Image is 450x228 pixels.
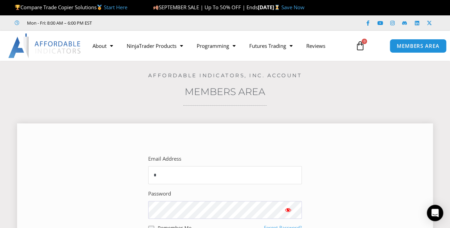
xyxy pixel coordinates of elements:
[15,5,20,10] img: 🏆
[153,5,158,10] img: 🍂
[148,72,302,79] a: Affordable Indicators, Inc. Account
[242,38,299,54] a: Futures Trading
[85,38,351,54] nav: Menu
[97,5,102,10] img: 🥇
[189,38,242,54] a: Programming
[104,4,127,11] a: Start Here
[119,38,189,54] a: NinjaTrader Products
[101,19,204,26] iframe: Customer reviews powered by Trustpilot
[345,36,375,56] a: 0
[153,4,258,11] span: SEPTEMBER SALE | Up To 50% OFF | Ends
[15,4,127,11] span: Compare Trade Copier Solutions
[275,201,302,219] button: Show password
[148,189,171,199] label: Password
[25,19,92,27] span: Mon - Fri: 8:00 AM – 6:00 PM EST
[281,4,305,11] a: Save Now
[397,43,439,49] span: MEMBERS AREA
[427,205,443,221] div: Open Intercom Messenger
[148,154,181,164] label: Email Address
[362,39,367,44] span: 0
[275,5,280,10] img: ⌛
[258,4,281,11] strong: [DATE]
[185,86,265,97] a: Members Area
[390,39,447,53] a: MEMBERS AREA
[85,38,119,54] a: About
[8,33,82,58] img: LogoAI | Affordable Indicators – NinjaTrader
[299,38,332,54] a: Reviews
